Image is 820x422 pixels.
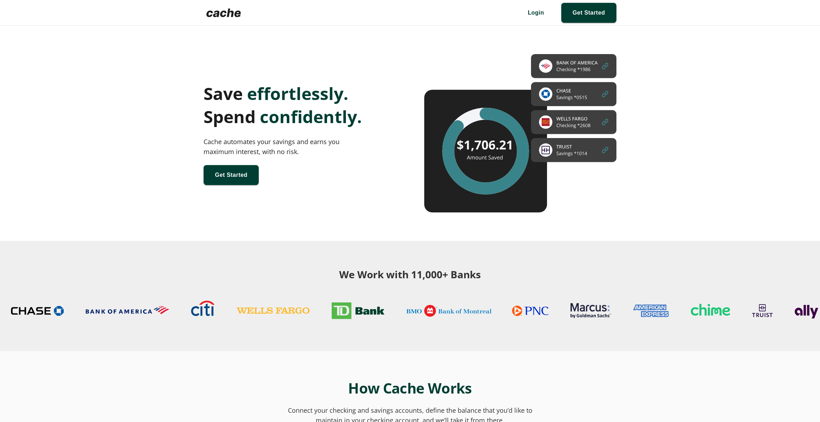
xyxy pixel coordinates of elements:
[260,105,362,128] span: confidently.
[204,137,357,157] div: Cache automates your savings and earns you maximum interest, with no risk.
[561,3,616,23] a: Get Started
[424,54,616,212] img: Amount Saved
[204,165,259,185] a: Get Started
[247,82,348,105] span: effortlessly.
[204,82,396,105] h1: Save
[204,6,244,20] img: Logo
[516,3,556,23] a: Login
[204,380,616,397] h1: How Cache Works
[204,105,396,128] h1: Spend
